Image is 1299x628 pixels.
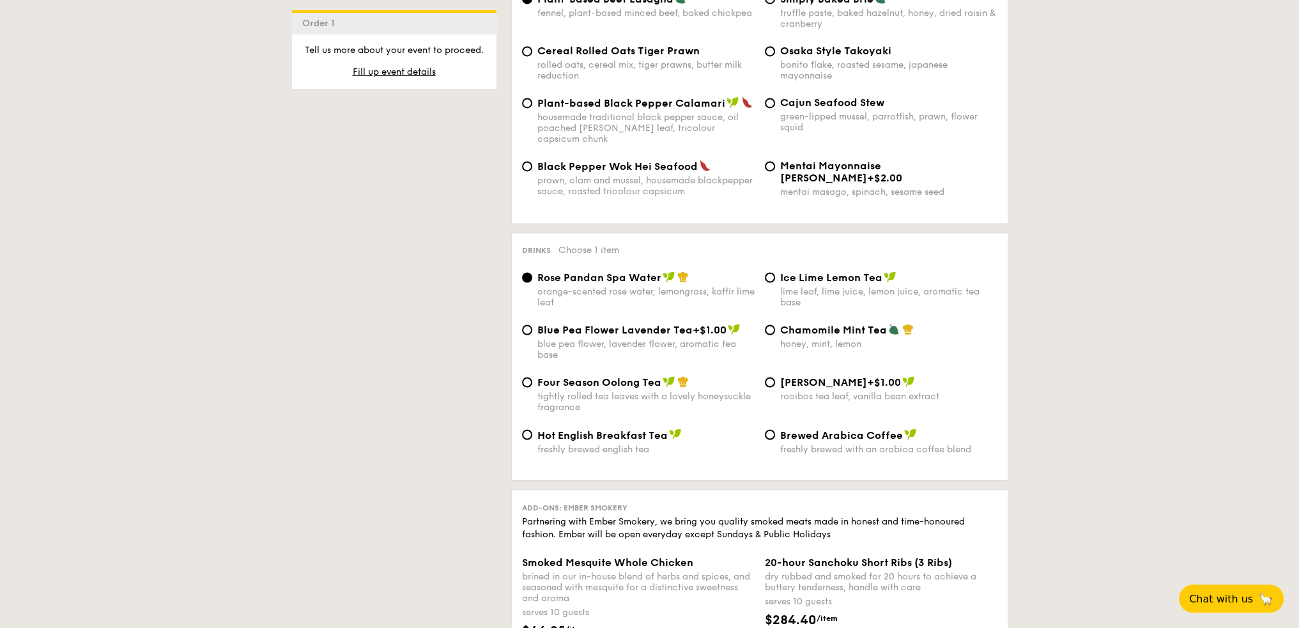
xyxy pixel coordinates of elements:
div: orange-scented rose water, lemongrass, kaffir lime leaf [537,286,755,308]
div: dry rubbed and smoked for 20 hours to achieve a buttery tenderness, handle with care [765,571,997,592]
span: Mentai Mayonnaise [PERSON_NAME] [780,160,881,184]
div: brined in our in-house blend of herbs and spices, and seasoned with mesquite for a distinctive sw... [522,571,755,603]
div: truffle paste, baked hazelnut, honey, dried raisin & cranberry [780,8,997,29]
div: freshly brewed english tea [537,443,755,454]
span: Cereal Rolled Oats Tiger Prawn [537,45,700,57]
div: green-lipped mussel, parrotfish, prawn, flower squid [780,111,997,133]
img: icon-chef-hat.a58ddaea.svg [677,271,689,282]
img: icon-spicy.37a8142b.svg [699,160,711,171]
span: Plant-based Black Pepper Calamari [537,97,725,109]
input: Ice Lime Lemon Tealime leaf, lime juice, lemon juice, aromatic tea base [765,272,775,282]
img: icon-chef-hat.a58ddaea.svg [677,376,689,387]
div: lime leaf, lime juice, lemon juice, aromatic tea base [780,286,997,308]
span: 🦙 [1258,592,1273,606]
div: mentai masago, spinach, sesame seed [780,187,997,197]
img: icon-vegetarian.fe4039eb.svg [888,323,900,335]
span: 20-hour Sanchoku Short Ribs (3 Ribs) [765,556,952,568]
img: icon-chef-hat.a58ddaea.svg [902,323,914,335]
input: Four Season Oolong Teatightly rolled tea leaves with a lovely honeysuckle fragrance [522,377,532,387]
div: blue pea flower, lavender flower, aromatic tea base [537,339,755,360]
img: icon-vegan.f8ff3823.svg [669,428,682,440]
div: tightly rolled tea leaves with a lovely honeysuckle fragrance [537,391,755,413]
span: Chat with us [1189,593,1253,605]
span: Four Season Oolong Tea [537,376,661,388]
span: Rose Pandan Spa Water [537,272,661,284]
div: fennel, plant-based minced beef, baked chickpea [537,8,755,19]
input: Black Pepper Wok Hei Seafoodprawn, clam and mussel, housemade blackpepper sauce, roasted tricolou... [522,161,532,171]
span: Black Pepper Wok Hei Seafood [537,160,698,172]
input: Blue Pea Flower Lavender Tea+$1.00blue pea flower, lavender flower, aromatic tea base [522,325,532,335]
span: Hot English Breakfast Tea [537,429,668,441]
p: Tell us more about your event to proceed. [302,44,486,57]
div: housemade traditional black pepper sauce, oil poached [PERSON_NAME] leaf, tricolour capsicum chunk [537,112,755,144]
span: Brewed Arabica Coffee [780,429,903,441]
span: Cajun Seafood Stew [780,96,884,109]
span: Blue Pea Flower Lavender Tea [537,324,693,336]
span: Choose 1 item [558,245,619,256]
div: bonito flake, roasted sesame, japanese mayonnaise [780,59,997,81]
img: icon-vegan.f8ff3823.svg [726,96,739,108]
button: Chat with us🦙 [1179,585,1284,613]
img: icon-vegan.f8ff3823.svg [663,376,675,387]
input: Chamomile Mint Teahoney, mint, lemon [765,325,775,335]
input: Cajun Seafood Stewgreen-lipped mussel, parrotfish, prawn, flower squid [765,98,775,108]
span: Osaka Style Takoyaki [780,45,891,57]
div: rooibos tea leaf, vanilla bean extract [780,391,997,402]
img: icon-vegan.f8ff3823.svg [902,376,915,387]
input: [PERSON_NAME]+$1.00rooibos tea leaf, vanilla bean extract [765,377,775,387]
span: Drinks [522,246,551,255]
div: serves 10 guests [522,606,755,618]
span: Add-ons: Ember Smokery [522,503,627,512]
span: Smoked Mesquite Whole Chicken [522,556,693,568]
span: Fill up event details [353,66,436,77]
input: Plant-based Black Pepper Calamarihousemade traditional black pepper sauce, oil poached [PERSON_NA... [522,98,532,108]
input: Rose Pandan Spa Waterorange-scented rose water, lemongrass, kaffir lime leaf [522,272,532,282]
span: +$2.00 [867,172,902,184]
span: Chamomile Mint Tea [780,324,887,336]
img: icon-vegan.f8ff3823.svg [884,271,896,282]
div: Partnering with Ember Smokery, we bring you quality smoked meats made in honest and time-honoured... [522,515,997,540]
input: Mentai Mayonnaise [PERSON_NAME]+$2.00mentai masago, spinach, sesame seed [765,161,775,171]
input: Osaka Style Takoyakibonito flake, roasted sesame, japanese mayonnaise [765,46,775,56]
img: icon-spicy.37a8142b.svg [741,96,753,108]
img: icon-vegan.f8ff3823.svg [728,323,741,335]
input: Hot English Breakfast Teafreshly brewed english tea [522,429,532,440]
img: icon-vegan.f8ff3823.svg [904,428,917,440]
span: +$1.00 [867,376,901,388]
input: Brewed Arabica Coffeefreshly brewed with an arabica coffee blend [765,429,775,440]
span: +$1.00 [693,324,726,336]
span: Order 1 [302,18,340,29]
span: $284.40 [765,612,817,627]
span: Ice Lime Lemon Tea [780,272,882,284]
img: icon-vegan.f8ff3823.svg [663,271,675,282]
span: [PERSON_NAME] [780,376,867,388]
div: honey, mint, lemon [780,339,997,349]
div: serves 10 guests [765,595,997,608]
div: rolled oats, cereal mix, tiger prawns, butter milk reduction [537,59,755,81]
span: /item [817,613,838,622]
input: Cereal Rolled Oats Tiger Prawnrolled oats, cereal mix, tiger prawns, butter milk reduction [522,46,532,56]
div: freshly brewed with an arabica coffee blend [780,443,997,454]
div: prawn, clam and mussel, housemade blackpepper sauce, roasted tricolour capsicum [537,175,755,197]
